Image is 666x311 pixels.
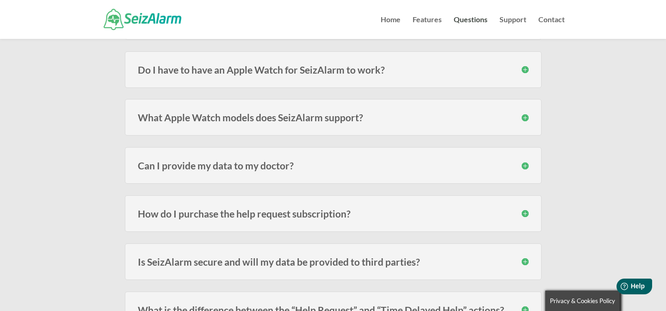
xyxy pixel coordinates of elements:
[138,65,529,75] h3: Do I have to have an Apple Watch for SeizAlarm to work?
[499,16,526,39] a: Support
[138,112,529,122] h3: What Apple Watch models does SeizAlarm support?
[454,16,487,39] a: Questions
[104,9,182,30] img: SeizAlarm
[538,16,565,39] a: Contact
[138,161,529,170] h3: Can I provide my data to my doctor?
[138,257,529,267] h3: Is SeizAlarm secure and will my data be provided to third parties?
[138,209,529,218] h3: How do I purchase the help request subscription?
[381,16,401,39] a: Home
[584,275,656,301] iframe: Help widget launcher
[550,297,615,305] span: Privacy & Cookies Policy
[413,16,442,39] a: Features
